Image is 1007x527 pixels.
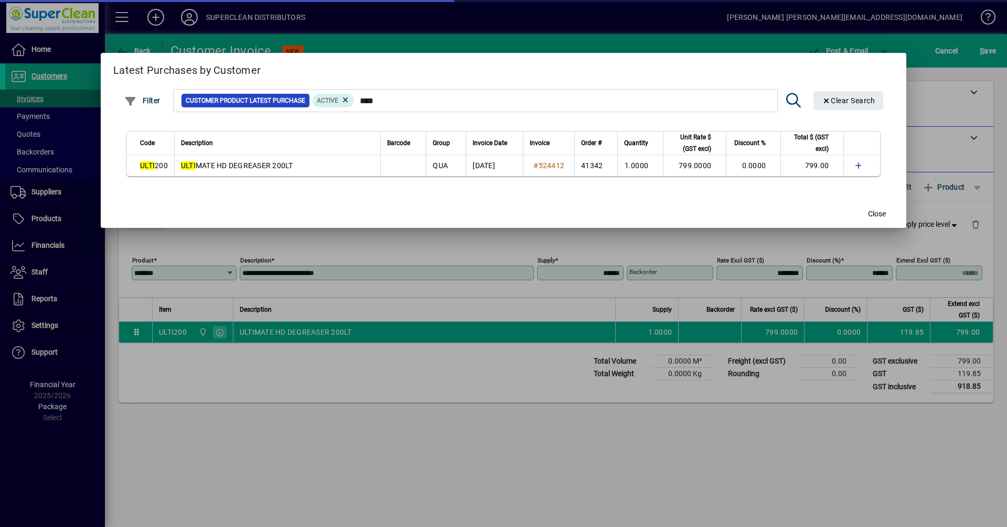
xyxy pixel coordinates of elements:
mat-chip: Product Activation Status: Active [313,94,355,107]
div: Group [433,137,459,149]
span: QUA [433,161,448,170]
div: Order # [581,137,611,149]
td: 799.0000 [663,155,726,176]
span: Barcode [387,137,410,149]
td: [DATE] [466,155,523,176]
span: Discount % [734,137,766,149]
div: Description [181,137,374,149]
div: Code [140,137,168,149]
span: Active [317,97,338,104]
span: Description [181,137,213,149]
span: # [533,161,538,170]
td: 41342 [574,155,617,176]
div: Barcode [387,137,420,149]
div: Invoice Date [473,137,517,149]
div: Total $ (GST excl) [787,131,838,155]
span: Order # [581,137,602,149]
button: Filter [122,91,163,110]
a: #524412 [530,160,568,171]
span: Unit Rate $ (GST excl) [670,131,711,155]
div: Discount % [733,137,775,149]
td: 0.0000 [726,155,780,176]
button: Close [860,205,894,224]
button: Clear [813,91,884,110]
div: Invoice [530,137,568,149]
h2: Latest Purchases by Customer [101,53,906,83]
span: Total $ (GST excl) [787,131,829,155]
span: Invoice [530,137,550,149]
span: Close [868,208,886,219]
span: 200 [140,161,168,170]
span: 524412 [539,161,565,170]
span: Invoice Date [473,137,507,149]
span: Quantity [624,137,648,149]
span: Clear Search [822,96,875,105]
span: MATE HD DEGREASER 200LT [181,161,293,170]
span: Filter [124,96,160,105]
span: Code [140,137,155,149]
span: Group [433,137,450,149]
div: Quantity [624,137,658,149]
em: ULTI [181,161,196,170]
td: 1.0000 [617,155,663,176]
span: Customer Product Latest Purchase [186,95,305,106]
td: 799.00 [780,155,843,176]
em: ULTI [140,161,155,170]
div: Unit Rate $ (GST excl) [670,131,721,155]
